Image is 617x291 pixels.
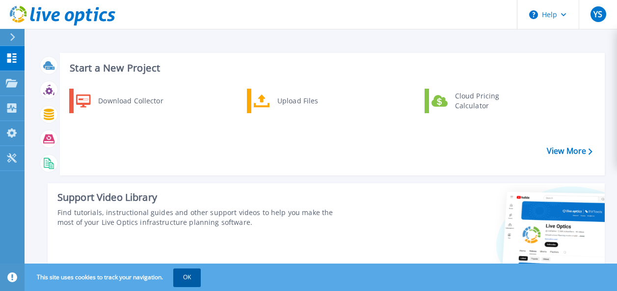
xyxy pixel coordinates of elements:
[272,91,345,111] div: Upload Files
[593,10,602,18] span: YS
[27,268,201,286] span: This site uses cookies to track your navigation.
[450,91,523,111] div: Cloud Pricing Calculator
[247,89,348,113] a: Upload Files
[173,268,201,286] button: OK
[57,208,347,227] div: Find tutorials, instructional guides and other support videos to help you make the most of your L...
[57,191,347,204] div: Support Video Library
[93,91,167,111] div: Download Collector
[69,89,170,113] a: Download Collector
[425,89,525,113] a: Cloud Pricing Calculator
[547,146,592,156] a: View More
[70,63,592,73] h3: Start a New Project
